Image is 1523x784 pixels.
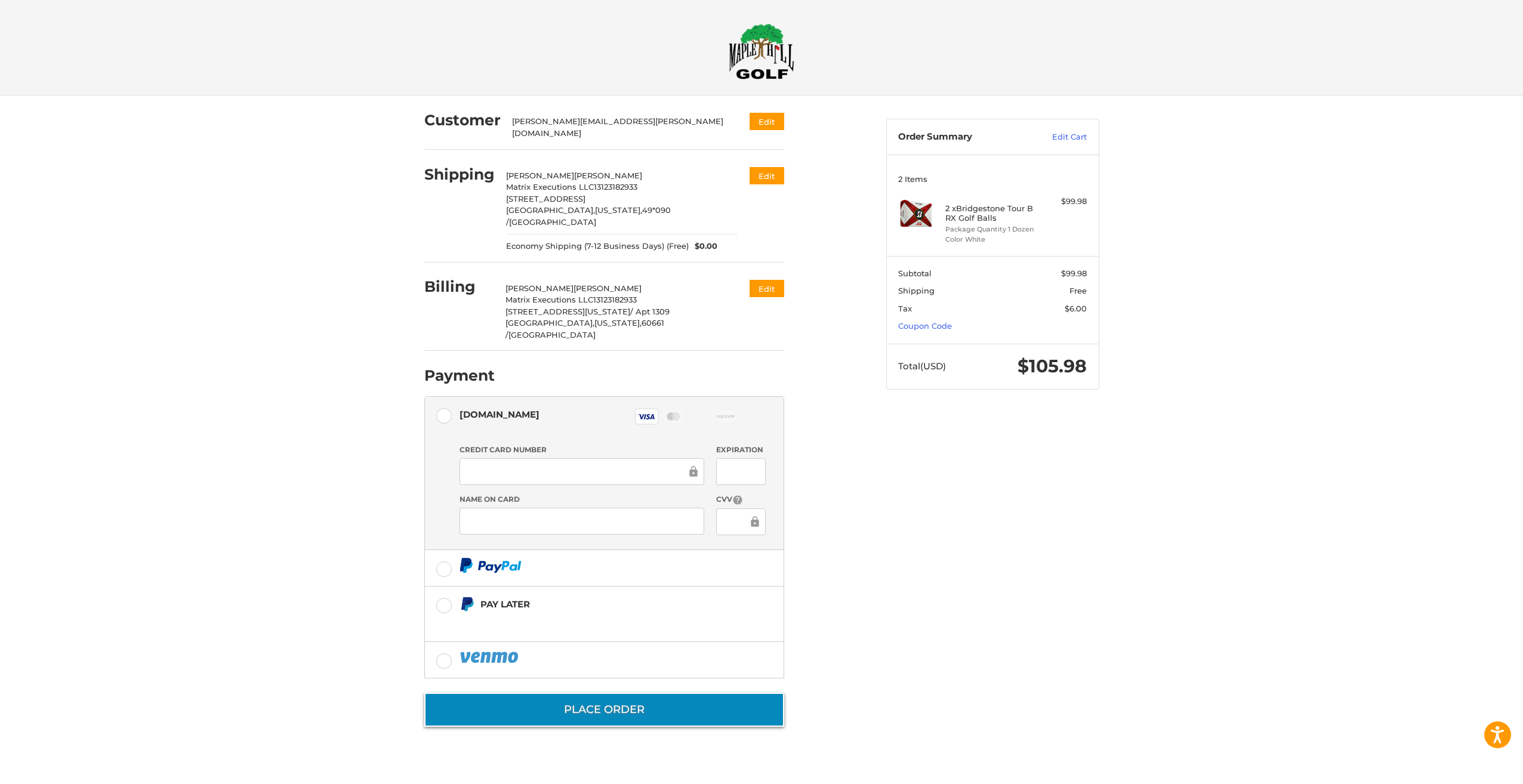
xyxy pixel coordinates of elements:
span: 60661 / [505,318,664,339]
h3: Order Summary [898,131,1026,143]
span: [PERSON_NAME] [574,171,642,180]
span: $0.00 [689,240,717,252]
span: 49*090 / [506,205,671,227]
a: Edit Cart [1026,131,1087,143]
img: Maple Hill Golf [729,23,794,79]
span: Tax [898,304,912,313]
iframe: Google Customer Reviews [1425,752,1523,784]
span: [GEOGRAPHIC_DATA], [505,318,594,328]
span: [US_STATE], [595,205,642,215]
span: $105.98 [1018,355,1087,377]
li: Color White [945,234,1037,245]
span: Free [1069,286,1087,295]
button: Edit [750,280,784,297]
span: Economy Shipping (7-12 Business Days) (Free) [506,240,689,252]
h2: Shipping [424,165,495,184]
span: Subtotal [898,268,932,278]
button: Place Order [424,693,784,727]
img: PayPal icon [460,558,522,573]
span: $6.00 [1065,304,1087,313]
h2: Payment [424,366,495,385]
h2: Billing [424,277,494,296]
div: $99.98 [1040,196,1087,208]
button: Edit [750,113,784,130]
span: 13123182933 [594,182,637,192]
h3: 2 Items [898,174,1087,184]
span: Total (USD) [898,360,946,372]
div: [PERSON_NAME][EMAIL_ADDRESS][PERSON_NAME][DOMAIN_NAME] [512,116,726,139]
h2: Customer [424,111,501,129]
label: CVV [716,494,766,505]
span: [GEOGRAPHIC_DATA] [508,330,596,339]
label: Name on Card [460,494,704,505]
span: Matrix Executions LLC [506,182,594,192]
span: [PERSON_NAME] [505,283,574,293]
label: Expiration [716,445,766,455]
span: [GEOGRAPHIC_DATA] [509,217,596,227]
span: [PERSON_NAME] [506,171,574,180]
li: Package Quantity 1 Dozen [945,224,1037,234]
img: Pay Later icon [460,597,474,612]
span: [STREET_ADDRESS] [506,194,585,203]
span: 13123182933 [593,295,637,304]
label: Credit Card Number [460,445,704,455]
div: [DOMAIN_NAME] [460,405,539,424]
span: [PERSON_NAME] [574,283,642,293]
button: Edit [750,167,784,184]
span: Shipping [898,286,935,295]
h4: 2 x Bridgestone Tour B RX Golf Balls [945,203,1037,223]
span: Matrix Executions LLC [505,295,593,304]
a: Coupon Code [898,321,952,331]
iframe: PayPal Message 1 [460,616,709,627]
img: PayPal icon [460,650,520,665]
span: $99.98 [1061,268,1087,278]
span: / Apt 1309 [630,307,670,316]
span: [GEOGRAPHIC_DATA], [506,205,595,215]
span: [US_STATE], [594,318,642,328]
span: [STREET_ADDRESS][US_STATE] [505,307,630,316]
div: Pay Later [480,594,709,614]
